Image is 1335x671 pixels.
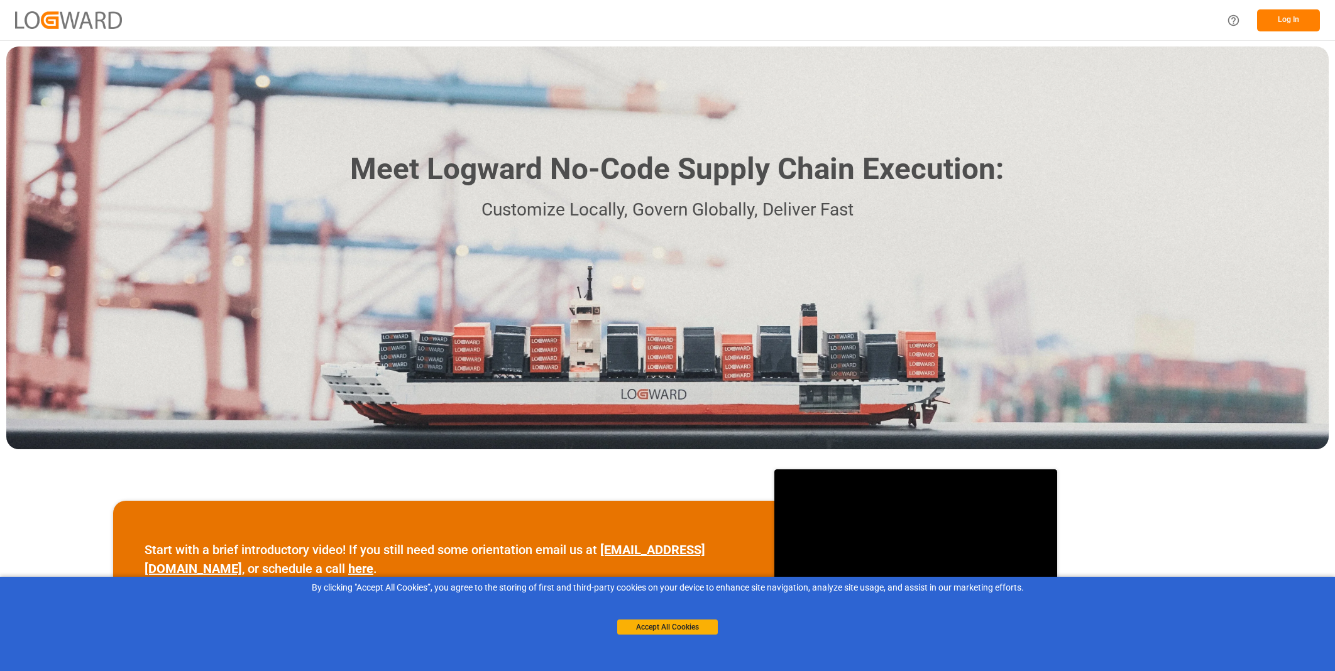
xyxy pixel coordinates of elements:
h1: Meet Logward No-Code Supply Chain Execution: [350,147,1004,192]
p: Start with a brief introductory video! If you still need some orientation email us at , or schedu... [145,540,743,578]
a: [EMAIL_ADDRESS][DOMAIN_NAME] [145,542,705,576]
img: Logward_new_orange.png [15,11,122,28]
button: Log In [1257,9,1320,31]
button: Accept All Cookies [617,619,718,635]
div: By clicking "Accept All Cookies”, you agree to the storing of first and third-party cookies on yo... [9,581,1326,594]
button: Help Center [1219,6,1248,35]
p: Customize Locally, Govern Globally, Deliver Fast [331,196,1004,224]
a: here [348,561,373,576]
